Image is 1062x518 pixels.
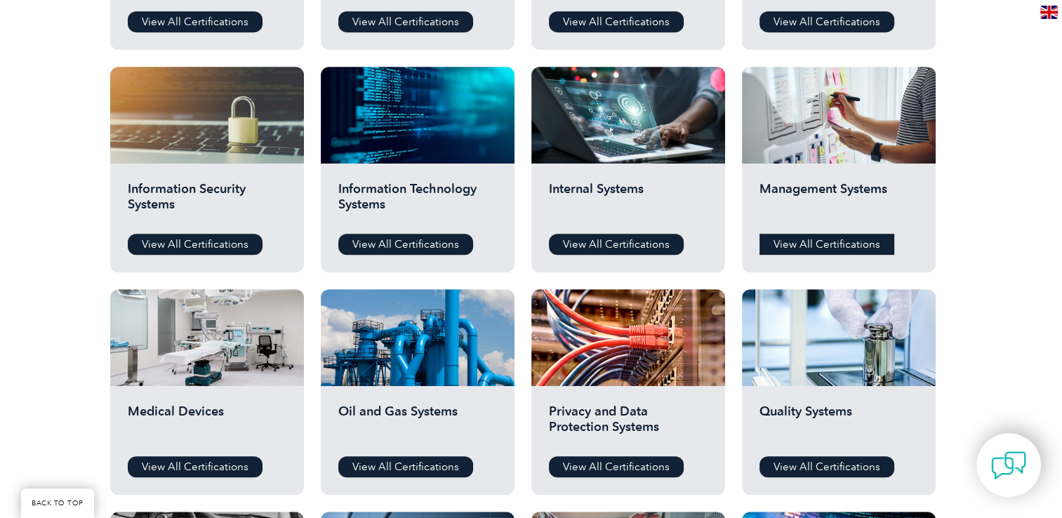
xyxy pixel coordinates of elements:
a: View All Certifications [549,456,684,477]
a: View All Certifications [338,234,473,255]
h2: Internal Systems [549,181,708,223]
a: View All Certifications [338,11,473,32]
img: contact-chat.png [991,448,1026,483]
a: View All Certifications [128,234,263,255]
a: View All Certifications [549,234,684,255]
h2: Information Technology Systems [338,181,497,223]
a: View All Certifications [759,11,894,32]
h2: Oil and Gas Systems [338,404,497,446]
a: View All Certifications [338,456,473,477]
a: View All Certifications [128,456,263,477]
h2: Privacy and Data Protection Systems [549,404,708,446]
h2: Quality Systems [759,404,918,446]
a: View All Certifications [128,11,263,32]
h2: Management Systems [759,181,918,223]
a: View All Certifications [759,456,894,477]
img: en [1040,6,1058,19]
a: View All Certifications [759,234,894,255]
a: View All Certifications [549,11,684,32]
h2: Information Security Systems [128,181,286,223]
h2: Medical Devices [128,404,286,446]
a: BACK TO TOP [21,489,94,518]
